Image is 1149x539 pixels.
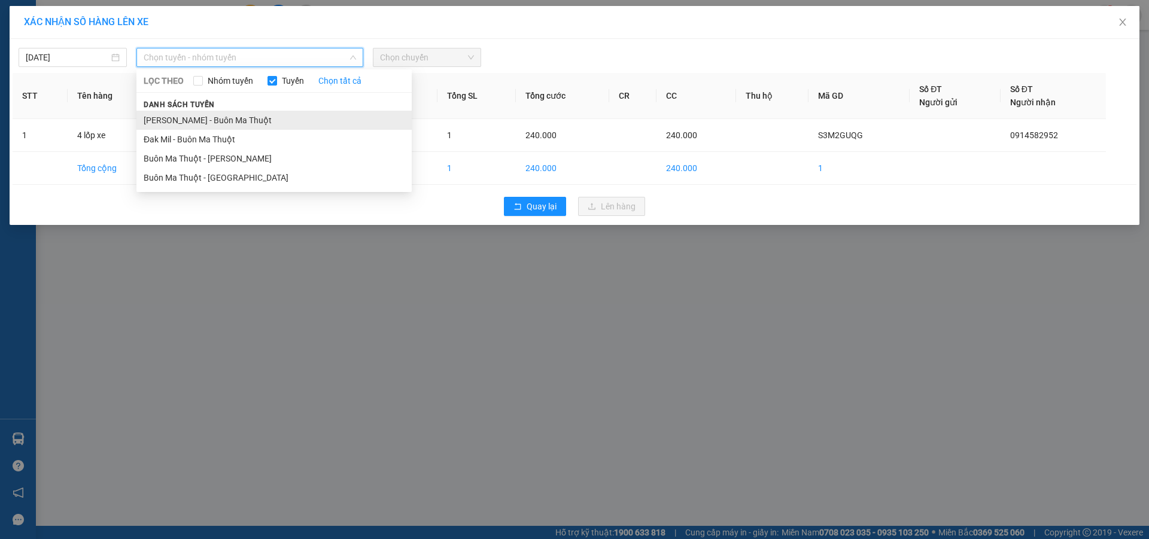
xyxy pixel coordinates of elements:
[349,54,357,61] span: down
[447,130,452,140] span: 1
[1010,98,1056,107] span: Người nhận
[513,202,522,212] span: rollback
[527,200,557,213] span: Quay lại
[68,152,160,185] td: Tổng cộng
[656,152,736,185] td: 240.000
[136,130,412,149] li: Đak Mil - Buôn Ma Thuột
[13,73,68,119] th: STT
[919,98,957,107] span: Người gửi
[808,152,910,185] td: 1
[666,130,697,140] span: 240.000
[277,74,309,87] span: Tuyến
[504,197,566,216] button: rollbackQuay lại
[437,152,516,185] td: 1
[919,84,942,94] span: Số ĐT
[380,48,474,66] span: Chọn chuyến
[13,119,68,152] td: 1
[136,111,412,130] li: [PERSON_NAME] - Buôn Ma Thuột
[136,149,412,168] li: Buôn Ma Thuột - [PERSON_NAME]
[656,73,736,119] th: CC
[144,48,356,66] span: Chọn tuyến - nhóm tuyến
[437,73,516,119] th: Tổng SL
[1010,84,1033,94] span: Số ĐT
[818,130,863,140] span: S3M2GUQG
[578,197,645,216] button: uploadLên hàng
[1118,17,1127,27] span: close
[808,73,910,119] th: Mã GD
[68,73,160,119] th: Tên hàng
[736,73,809,119] th: Thu hộ
[203,74,258,87] span: Nhóm tuyến
[318,74,361,87] a: Chọn tất cả
[136,168,412,187] li: Buôn Ma Thuột - [GEOGRAPHIC_DATA]
[525,130,557,140] span: 240.000
[516,152,609,185] td: 240.000
[1010,130,1058,140] span: 0914582952
[136,99,222,110] span: Danh sách tuyến
[1106,6,1139,39] button: Close
[144,74,184,87] span: LỌC THEO
[609,73,656,119] th: CR
[68,119,160,152] td: 4 lốp xe
[516,73,609,119] th: Tổng cước
[24,16,148,28] span: XÁC NHẬN SỐ HÀNG LÊN XE
[26,51,109,64] input: 14/10/2025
